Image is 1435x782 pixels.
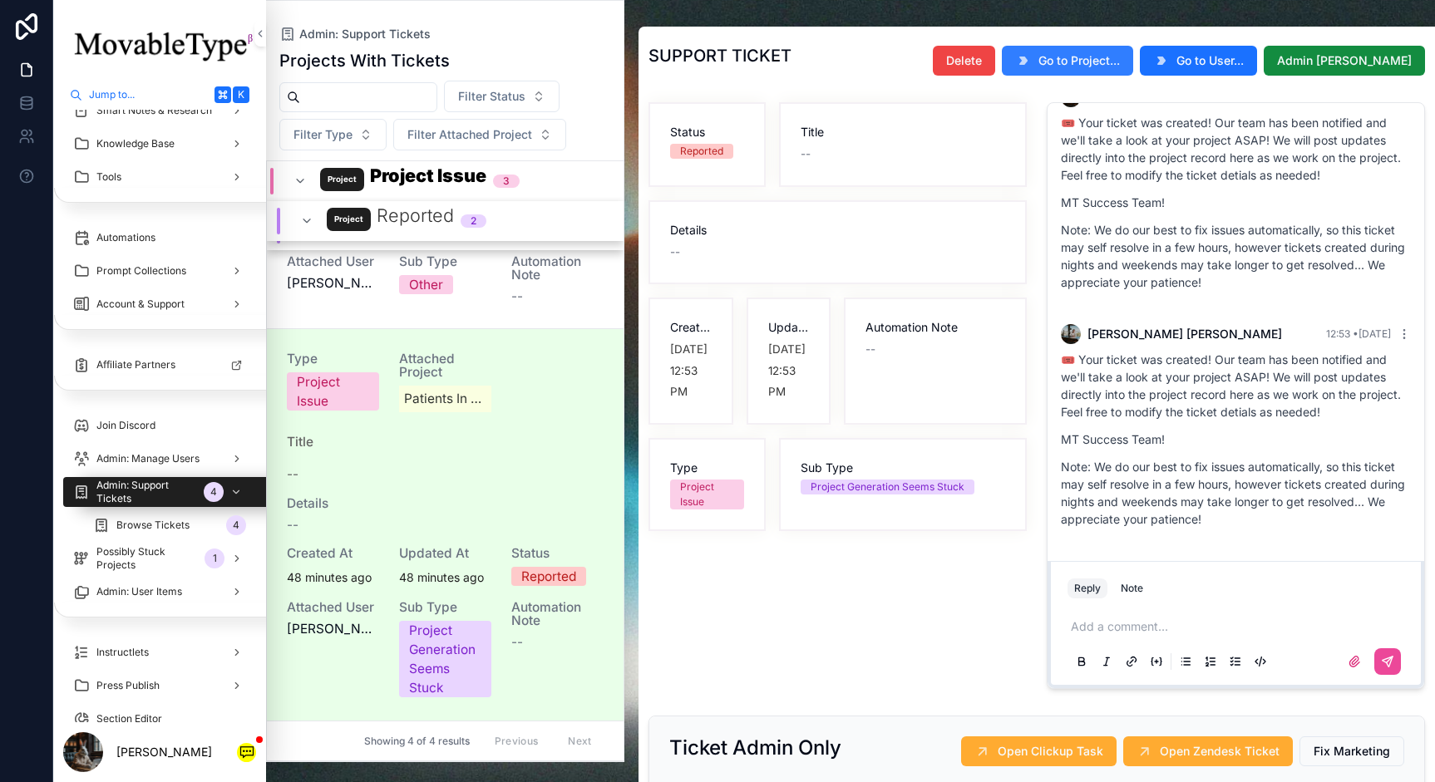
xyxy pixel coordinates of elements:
span: [PERSON_NAME] [PERSON_NAME] [1087,326,1282,342]
p: 48 minutes ago [399,567,484,588]
span: Admin [PERSON_NAME] [1277,52,1412,69]
p: Note: We do our best to fix issues automatically, so this ticket may self resolve in a few hours,... [1061,221,1411,291]
span: Attached User [287,601,379,614]
a: Admin: Manage Users [63,444,256,474]
span: -- [511,288,523,305]
div: 4 [226,515,246,535]
span: Showing 4 of 4 results [364,735,470,748]
span: Project Issue [320,163,486,199]
span: Type [670,460,744,476]
span: Status [670,124,744,140]
span: Account & Support [96,298,185,311]
a: Admin: User Items [63,577,256,607]
span: [PERSON_NAME] [287,275,379,292]
div: Project Issue [297,372,369,411]
button: Open Clickup Task [961,736,1117,766]
div: 3 [503,175,510,188]
a: Browse Tickets4 [83,510,256,540]
p: 🎟️ Your ticket was created! Our team has been notified and we'll take a look at your project ASAP... [1061,114,1411,184]
span: [DATE] 12:53 PM [670,339,712,403]
span: -- [865,339,875,361]
span: Automation Note [511,255,604,282]
span: Type [287,352,379,366]
span: Sub Type [801,460,1005,476]
div: Reported [521,567,576,586]
h1: Projects With Tickets [279,51,450,71]
span: -- [801,144,811,165]
span: 12:53 • [DATE] [1326,327,1391,340]
div: Project Issue [680,480,734,509]
span: Sub Type [399,601,491,614]
span: Open Zendesk Ticket [1160,743,1280,760]
span: Title [801,124,1005,140]
h2: Ticket Admin Only [669,736,841,760]
p: MT Success Team! [1061,430,1411,448]
span: [PERSON_NAME] [287,621,379,637]
a: Join Discord [63,411,256,440]
span: Filter Status [458,88,525,105]
span: Browse Tickets [116,519,190,532]
span: Join Discord [96,419,155,432]
span: Details [287,497,603,510]
span: -- [670,242,680,263]
div: Project Generation Seems Stuck [811,480,964,494]
span: Automation Note [511,601,604,627]
h1: SUPPORT TICKET [648,46,791,66]
button: Select Button [279,119,387,150]
a: Section Editor [63,704,256,734]
a: Press Publish [63,671,256,701]
a: Smart Notes & Research [63,96,256,125]
span: Updated at [399,547,491,560]
p: 48 minutes ago [287,567,372,588]
a: Prompt Collections [63,256,256,286]
p: 🎟️ Your ticket was created! Our team has been notified and we'll take a look at your project ASAP... [1061,351,1411,421]
button: Note [1114,578,1150,598]
span: Go to User... [1176,52,1244,69]
div: 1 [205,548,224,568]
a: Knowledge Base [63,129,256,159]
button: Admin [PERSON_NAME] [1264,46,1425,76]
span: Automations [96,231,155,244]
button: Go to Project... [1002,46,1133,76]
span: Delete [946,52,982,69]
div: 2 [471,214,476,228]
p: Note: We do our best to fix issues automatically, so this ticket may self resolve in a few hours,... [1061,458,1411,528]
a: Account & Support [63,289,256,319]
p: MT Success Team! [1061,194,1411,211]
p: [PERSON_NAME] [116,744,212,760]
div: 4 [204,482,224,502]
span: Sub Type [399,255,491,268]
span: Go to Project... [1038,52,1120,69]
span: Smart Notes & Research [96,104,212,117]
a: Patients in the Drivers Seat [399,386,491,412]
span: Admin: User Items [96,585,182,598]
span: Details [670,222,1005,239]
span: Prompt Collections [96,264,186,278]
span: Open Clickup Task [998,743,1103,760]
a: Admin: Support Tickets [279,26,431,42]
span: Updated at [768,319,810,336]
button: Reply [1068,578,1107,598]
a: Affiliate Partners [63,350,256,380]
button: Select Button [444,81,560,112]
span: -- [287,517,298,534]
span: Status [511,547,604,560]
div: scrollable content [53,110,266,722]
a: Tools [63,162,256,192]
span: Affiliate Partners [96,358,175,371]
span: Admin: Support Tickets [96,479,197,505]
a: Admin: Support Tickets4 [63,477,276,507]
button: Delete [933,46,995,76]
span: Fix Marketing [1314,743,1390,760]
span: Attached User [287,255,379,268]
a: Automations [63,223,256,253]
span: Admin: Support Tickets [299,26,431,42]
span: Filter Attached Project [407,126,532,143]
div: Reported [680,144,723,159]
span: Press Publish [96,679,160,692]
div: Project Generation Seems Stuck [409,621,481,697]
span: Jump to... [89,88,208,101]
span: Section Editor [96,712,162,725]
button: Fix Marketing [1299,736,1404,766]
span: Title [287,432,603,451]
